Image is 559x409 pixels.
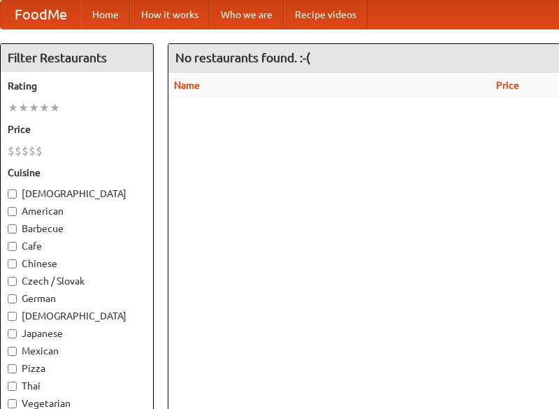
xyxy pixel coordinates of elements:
h5: Cuisine [8,166,146,180]
li: $ [8,143,15,159]
input: German [8,294,17,303]
label: Thai [8,379,146,393]
input: Chinese [8,259,17,268]
input: Vegetarian [8,399,17,408]
li: ★ [18,100,29,115]
li: $ [15,143,22,159]
input: Japanese [8,329,17,338]
li: $ [29,143,36,159]
input: American [8,207,17,216]
label: Pizza [8,361,146,375]
h5: Rating [8,79,146,93]
li: ★ [39,100,50,115]
li: ★ [29,100,39,115]
input: Pizza [8,364,17,373]
input: [DEMOGRAPHIC_DATA] [8,189,17,199]
input: [DEMOGRAPHIC_DATA] [8,312,17,321]
a: Home [81,1,130,29]
label: German [8,292,146,306]
li: $ [36,143,43,159]
li: ★ [8,100,18,115]
li: $ [22,143,29,159]
input: Barbecue [8,224,17,234]
input: Cafe [8,242,17,251]
label: Chinese [8,257,146,271]
li: ★ [50,100,60,115]
label: Barbecue [8,222,146,236]
a: Who we are [210,1,284,29]
label: [DEMOGRAPHIC_DATA] [8,187,146,201]
a: How it works [130,1,210,29]
label: Japanese [8,327,146,340]
a: FoodMe [1,1,81,29]
input: Mexican [8,347,17,356]
label: [DEMOGRAPHIC_DATA] [8,309,146,323]
input: Czech / Slovak [8,277,17,286]
label: Czech / Slovak [8,274,146,288]
a: Price [496,80,519,91]
label: Mexican [8,344,146,358]
ng-pluralize: No restaurants found. :-( [175,51,310,64]
label: Cafe [8,239,146,253]
a: Recipe videos [284,1,368,29]
h5: Price [8,122,146,136]
label: American [8,204,146,218]
input: Thai [8,382,17,391]
a: Name [174,80,200,91]
h4: Filter Restaurants [1,44,153,72]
